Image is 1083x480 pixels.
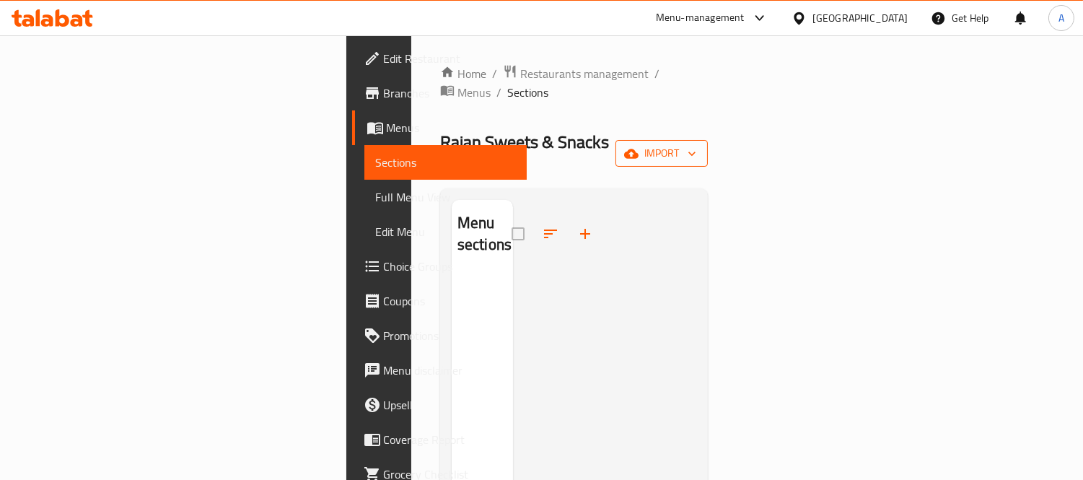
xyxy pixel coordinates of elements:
div: [GEOGRAPHIC_DATA] [812,10,908,26]
span: A [1058,10,1064,26]
a: Promotions [352,318,527,353]
span: Full Menu View [376,188,516,206]
a: Upsell [352,388,527,422]
a: Choice Groups [352,249,527,284]
span: Restaurants management [520,65,649,82]
a: Edit Menu [364,214,527,249]
span: Sections [376,154,516,171]
a: Branches [352,76,527,110]
li: / [654,65,659,82]
div: Menu-management [656,9,745,27]
span: Branches [384,84,516,102]
a: Full Menu View [364,180,527,214]
span: Edit Restaurant [384,50,516,67]
span: Sections [507,84,548,101]
span: Upsell [384,396,516,414]
span: Menus [387,119,516,136]
span: Edit Menu [376,223,516,240]
a: Edit Restaurant [352,41,527,76]
button: import [615,140,708,167]
span: Coupons [384,292,516,310]
button: Add section [568,217,602,251]
span: Menu disclaimer [384,362,516,379]
nav: Menu sections [452,269,513,280]
span: import [627,144,696,162]
a: Restaurants management [503,64,649,83]
a: Sections [364,145,527,180]
nav: breadcrumb [440,64,709,102]
a: Coupons [352,284,527,318]
span: Choice Groups [384,258,516,275]
a: Menus [352,110,527,145]
span: Coverage Report [384,431,516,448]
span: Promotions [384,327,516,344]
a: Menu disclaimer [352,353,527,388]
a: Coverage Report [352,422,527,457]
